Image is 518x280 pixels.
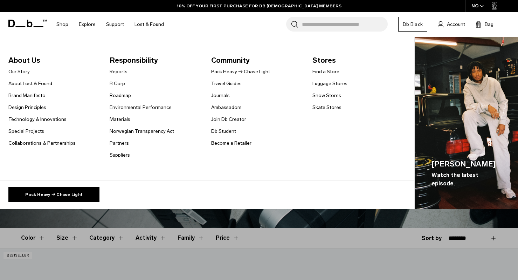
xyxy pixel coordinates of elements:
a: Find a Store [312,68,339,75]
a: Pack Heavy → Chase Light [211,68,270,75]
a: Lost & Found [134,12,164,37]
span: Community [211,55,301,66]
span: Watch the latest episode. [431,171,501,188]
span: Account [447,21,465,28]
nav: Main Navigation [51,12,169,37]
a: Collaborations & Partnerships [8,139,76,147]
a: Snow Stores [312,92,341,99]
span: About Us [8,55,98,66]
a: Special Projects [8,128,44,135]
a: Luggage Stores [312,80,347,87]
a: Partners [110,139,129,147]
a: Journals [211,92,230,99]
a: About Lost & Found [8,80,52,87]
a: 10% OFF YOUR FIRST PURCHASE FOR DB [DEMOGRAPHIC_DATA] MEMBERS [177,3,341,9]
button: Bag [476,20,493,28]
a: Brand Manifesto [8,92,46,99]
img: Db [415,37,518,209]
a: Ambassadors [211,104,242,111]
a: Technology & Innovations [8,116,67,123]
a: Design Principles [8,104,46,111]
a: Materials [110,116,130,123]
a: Db Black [398,17,427,32]
a: Support [106,12,124,37]
a: Become a Retailer [211,139,251,147]
a: Pack Heavy → Chase Light [8,187,99,202]
a: Skate Stores [312,104,341,111]
a: [PERSON_NAME] Watch the latest episode. Db [415,37,518,209]
a: Reports [110,68,127,75]
a: Shop [56,12,68,37]
a: B Corp [110,80,125,87]
a: Account [438,20,465,28]
a: Db Student [211,128,236,135]
span: Stores [312,55,402,66]
a: Join Db Creator [211,116,246,123]
a: Explore [79,12,96,37]
a: Roadmap [110,92,131,99]
a: Environmental Performance [110,104,172,111]
span: Bag [485,21,493,28]
a: Our Story [8,68,30,75]
span: [PERSON_NAME] [431,158,501,170]
a: Suppliers [110,151,130,159]
a: Travel Guides [211,80,242,87]
span: Responsibility [110,55,200,66]
a: Norwegian Transparency Act [110,128,174,135]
